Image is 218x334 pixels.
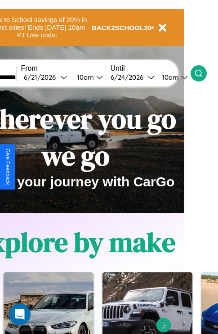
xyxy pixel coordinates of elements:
[111,64,191,72] label: Until
[24,73,60,81] div: 6 / 21 / 2026
[72,73,96,81] div: 10am
[21,64,106,72] label: From
[92,24,151,32] b: BACK2SCHOOL20
[111,73,148,81] div: 6 / 24 / 2026
[70,72,106,82] button: 10am
[4,149,11,185] div: Give Feedback
[21,72,70,82] button: 6/21/2026
[155,72,191,82] button: 10am
[9,303,31,325] div: Open Intercom Messenger
[157,73,181,81] div: 10am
